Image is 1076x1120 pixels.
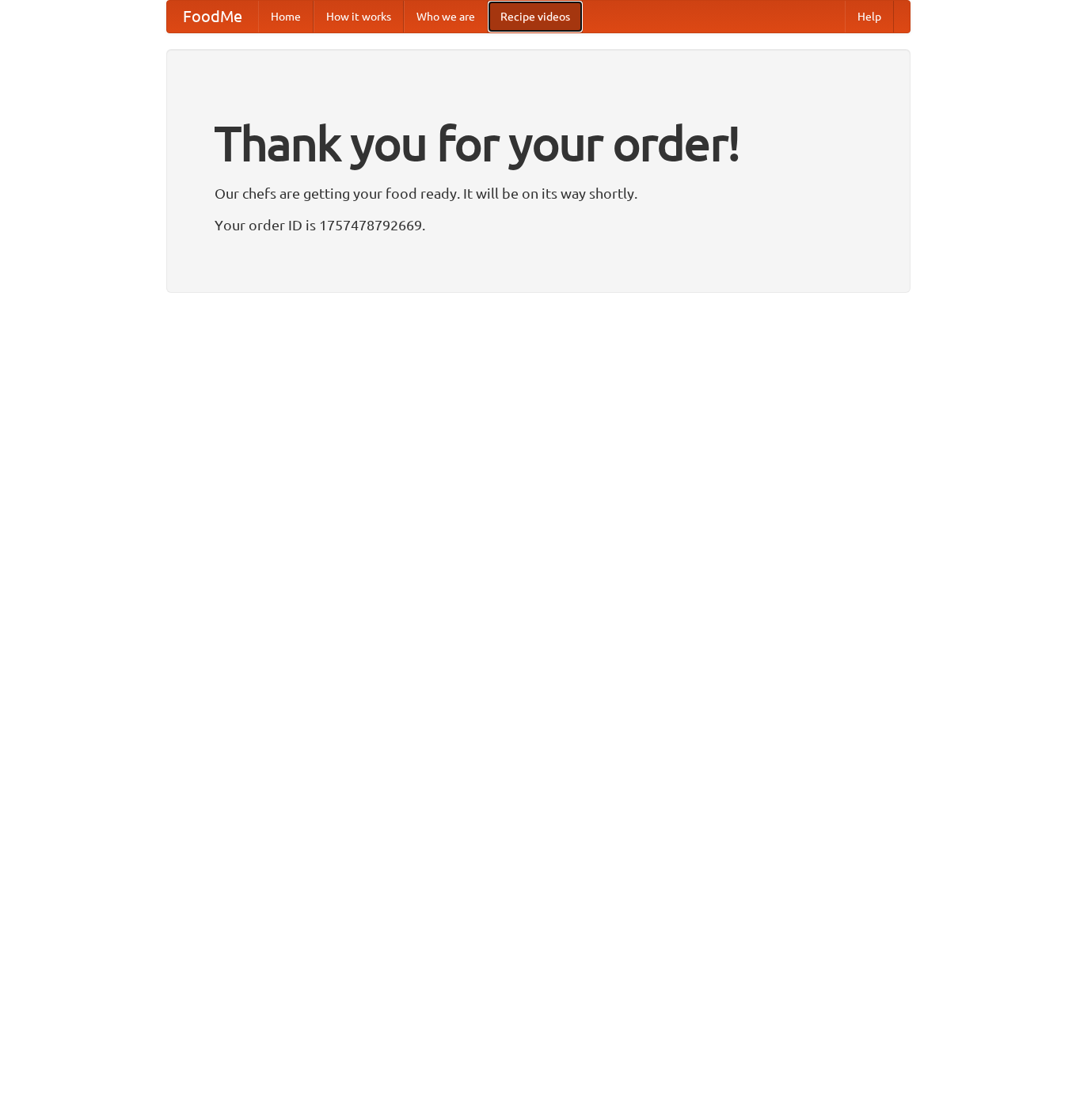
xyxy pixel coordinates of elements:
[488,1,583,32] a: Recipe videos
[215,181,862,205] p: Our chefs are getting your food ready. It will be on its way shortly.
[167,1,258,32] a: FoodMe
[258,1,314,32] a: Home
[215,213,862,237] p: Your order ID is 1757478792669.
[314,1,404,32] a: How it works
[404,1,488,32] a: Who we are
[215,105,862,181] h1: Thank you for your order!
[845,1,894,32] a: Help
